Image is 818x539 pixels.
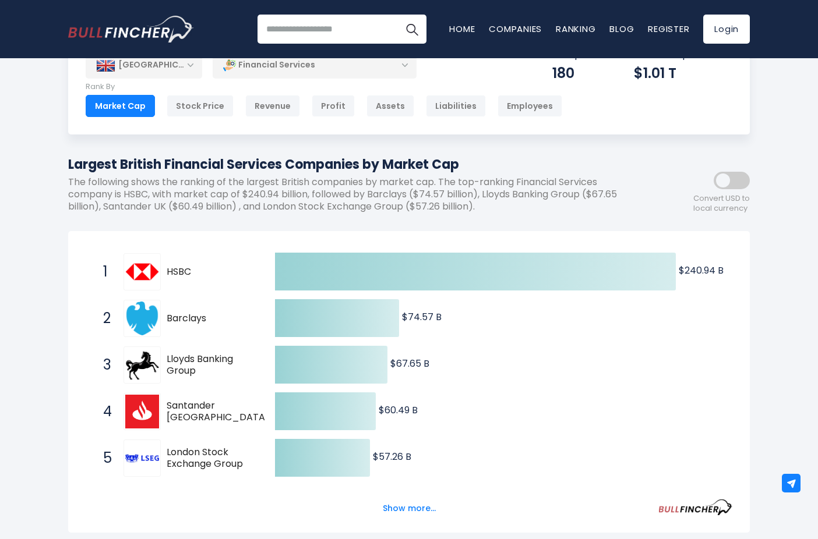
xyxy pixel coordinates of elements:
[86,95,155,117] div: Market Cap
[125,255,159,289] img: HSBC
[449,23,475,35] a: Home
[366,95,414,117] div: Assets
[68,176,645,212] p: The following shows the ranking of the largest British companies by market cap. The top-ranking F...
[97,262,109,282] span: 1
[426,95,486,117] div: Liabilities
[245,95,300,117] div: Revenue
[556,23,595,35] a: Ranking
[86,52,202,78] div: [GEOGRAPHIC_DATA]
[397,15,426,44] button: Search
[167,313,255,325] span: Barclays
[498,95,562,117] div: Employees
[68,16,193,42] a: Go to homepage
[167,95,234,117] div: Stock Price
[97,448,109,468] span: 5
[402,310,442,324] text: $74.57 B
[125,395,159,428] img: Santander UK
[373,450,411,463] text: $57.26 B
[125,302,159,335] img: Barclays
[68,155,645,174] h1: Largest British Financial Services Companies by Market Cap
[552,49,605,61] p: Companies
[552,64,605,82] div: 180
[167,446,255,471] span: London Stock Exchange Group
[97,355,109,375] span: 3
[167,400,269,424] span: Santander [GEOGRAPHIC_DATA]
[125,348,159,382] img: Lloyds Banking Group
[167,353,255,378] span: Lloyds Banking Group
[489,23,542,35] a: Companies
[312,95,355,117] div: Profit
[703,15,750,44] a: Login
[167,266,255,278] span: HSBC
[125,454,159,463] img: London Stock Exchange Group
[679,264,724,277] text: $240.94 B
[97,308,109,328] span: 2
[376,499,443,518] button: Show more...
[68,16,194,42] img: Bullfincher logo
[213,52,417,79] div: Financial Services
[97,402,109,421] span: 4
[634,49,732,61] p: Market Capitalization
[693,194,750,214] span: Convert USD to local currency
[86,82,562,92] p: Rank By
[648,23,689,35] a: Register
[390,357,429,370] text: $67.65 B
[379,403,418,417] text: $60.49 B
[609,23,634,35] a: Blog
[634,64,732,82] div: $1.01 T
